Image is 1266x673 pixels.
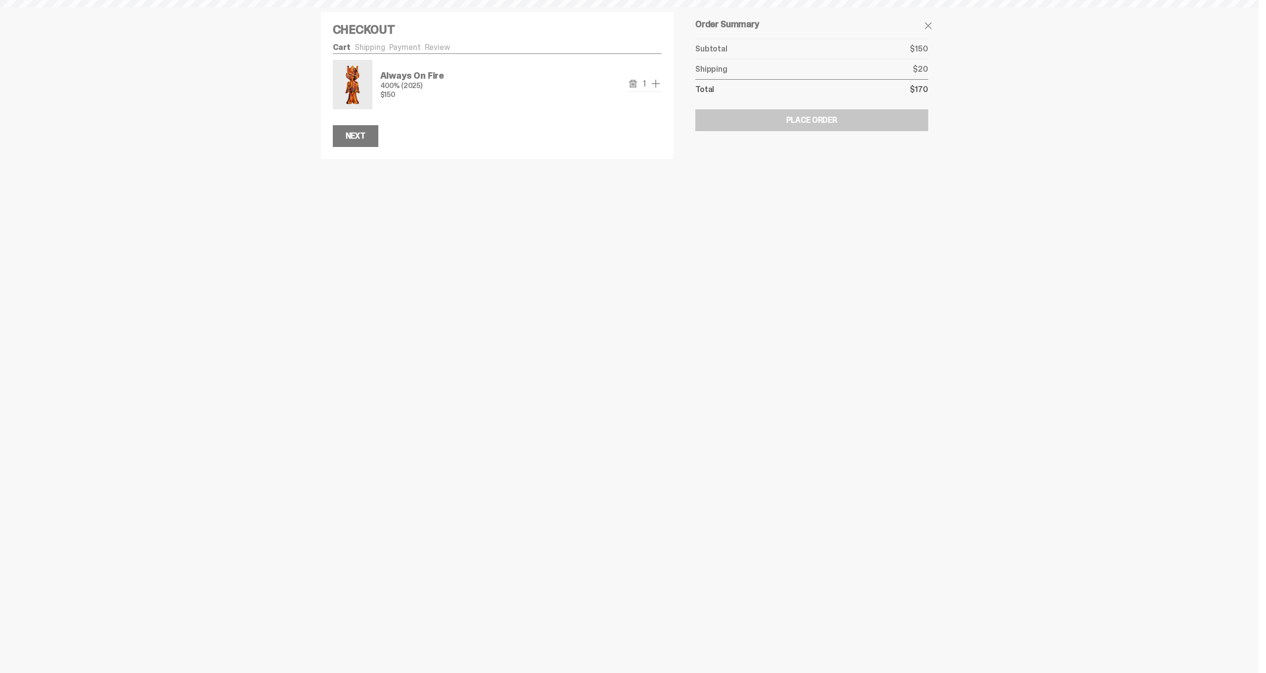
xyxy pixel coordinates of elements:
[380,91,444,98] p: $150
[910,86,928,94] p: $170
[335,62,370,107] img: Always On Fire
[333,42,351,52] a: Cart
[346,132,365,140] div: Next
[333,125,378,147] button: Next
[695,109,928,131] button: Place Order
[695,45,727,53] p: Subtotal
[627,78,639,90] button: remove
[913,65,928,73] p: $20
[650,78,662,90] button: add one
[695,20,928,29] h5: Order Summary
[695,65,727,73] p: Shipping
[333,24,662,36] h4: Checkout
[380,71,444,80] p: Always On Fire
[695,86,714,94] p: Total
[786,116,837,124] div: Place Order
[355,42,385,52] a: Shipping
[910,45,928,53] p: $150
[639,79,650,88] span: 1
[380,82,444,89] p: 400% (2025)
